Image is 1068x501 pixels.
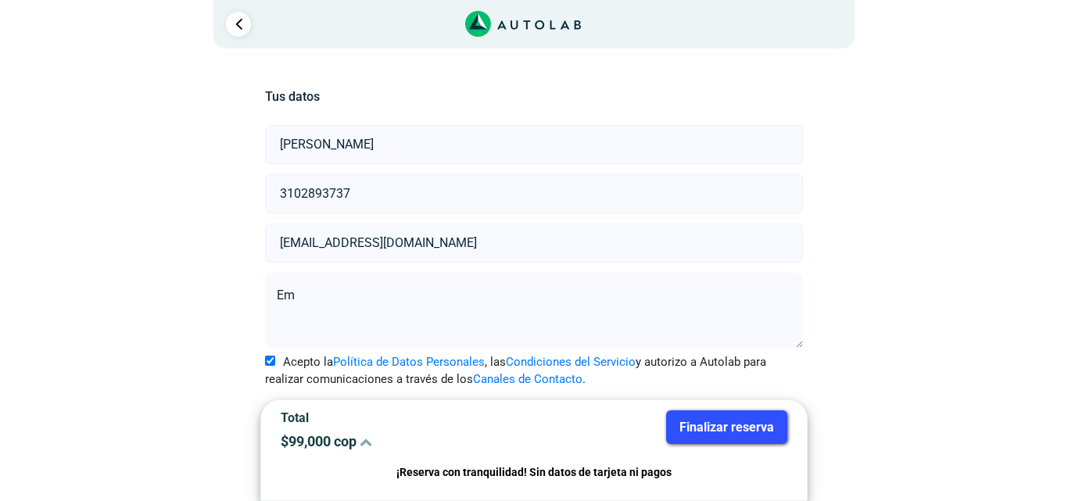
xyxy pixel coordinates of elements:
h5: Tus datos [265,89,802,104]
input: Correo electrónico [265,224,802,263]
p: ¡Reserva con tranquilidad! Sin datos de tarjeta ni pagos [281,463,787,481]
button: Finalizar reserva [666,410,787,444]
input: Acepto laPolítica de Datos Personales, lasCondiciones del Servicioy autorizo a Autolab para reali... [265,356,275,366]
p: Total [281,410,522,425]
p: $ 99,000 cop [281,433,522,449]
input: Celular [265,174,802,213]
a: Política de Datos Personales [333,355,485,369]
a: Canales de Contacto [473,372,582,386]
a: Link al sitio de autolab [465,16,582,30]
input: Nombre y apellido [265,125,802,164]
label: Acepto la , las y autorizo a Autolab para realizar comunicaciones a través de los . [265,353,802,388]
a: Condiciones del Servicio [506,355,636,369]
a: Ir al paso anterior [226,12,251,37]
